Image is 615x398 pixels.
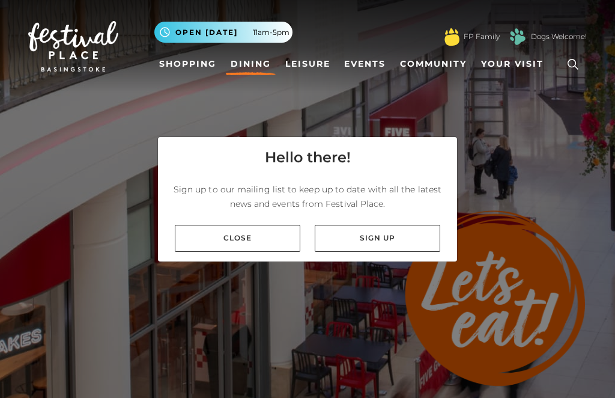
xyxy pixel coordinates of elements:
[531,31,587,42] a: Dogs Welcome!
[175,225,300,252] a: Close
[253,27,289,38] span: 11am-5pm
[481,58,544,70] span: Your Visit
[464,31,500,42] a: FP Family
[154,22,292,43] button: Open [DATE] 11am-5pm
[226,53,276,75] a: Dining
[265,147,351,168] h4: Hello there!
[280,53,335,75] a: Leisure
[339,53,390,75] a: Events
[476,53,554,75] a: Your Visit
[28,21,118,72] img: Festival Place Logo
[315,225,440,252] a: Sign up
[168,182,447,211] p: Sign up to our mailing list to keep up to date with all the latest news and events from Festival ...
[175,27,238,38] span: Open [DATE]
[395,53,471,75] a: Community
[154,53,221,75] a: Shopping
